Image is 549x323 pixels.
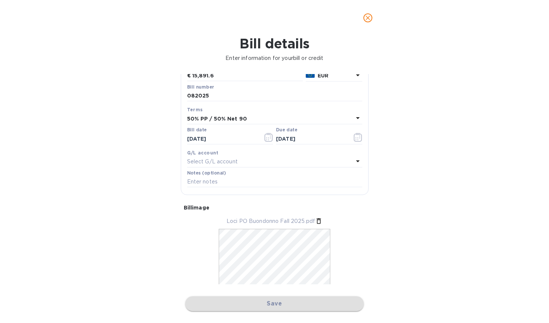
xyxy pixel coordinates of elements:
[187,70,192,81] div: €
[6,54,543,62] p: Enter information for your bill or credit
[276,133,346,144] input: Due date
[187,90,362,102] input: Enter bill number
[276,128,297,132] label: Due date
[187,158,238,166] p: Select G/L account
[187,116,247,122] b: 50% PP / 50% Net 90
[187,107,203,112] b: Terms
[187,171,226,175] label: Notes (optional)
[187,176,362,188] input: Enter notes
[184,204,366,211] p: Bill image
[187,85,214,89] label: Bill number
[359,9,377,27] button: close
[6,36,543,51] h1: Bill details
[192,70,303,81] input: € Enter bill amount
[187,128,207,132] label: Bill date
[227,217,315,225] p: Loci PO Buondonno Fall 2025.pdf
[318,73,328,79] b: EUR
[187,133,257,144] input: Select date
[187,150,219,156] b: G/L account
